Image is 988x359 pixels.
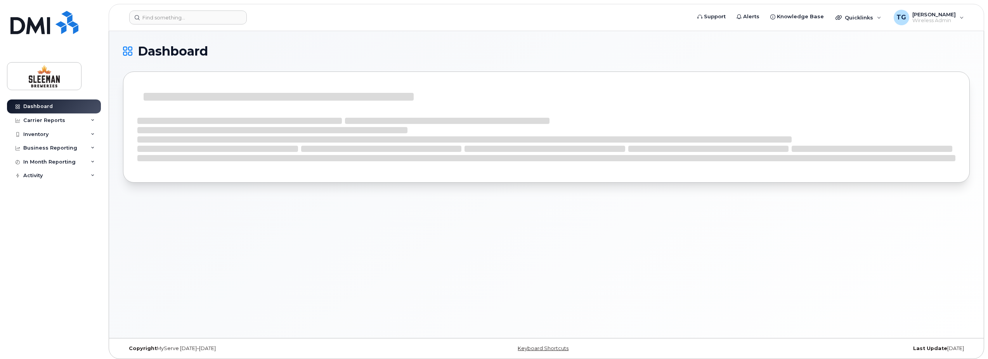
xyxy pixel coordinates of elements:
[688,345,970,352] div: [DATE]
[138,45,208,57] span: Dashboard
[129,345,157,351] strong: Copyright
[913,345,947,351] strong: Last Update
[123,345,405,352] div: MyServe [DATE]–[DATE]
[518,345,569,351] a: Keyboard Shortcuts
